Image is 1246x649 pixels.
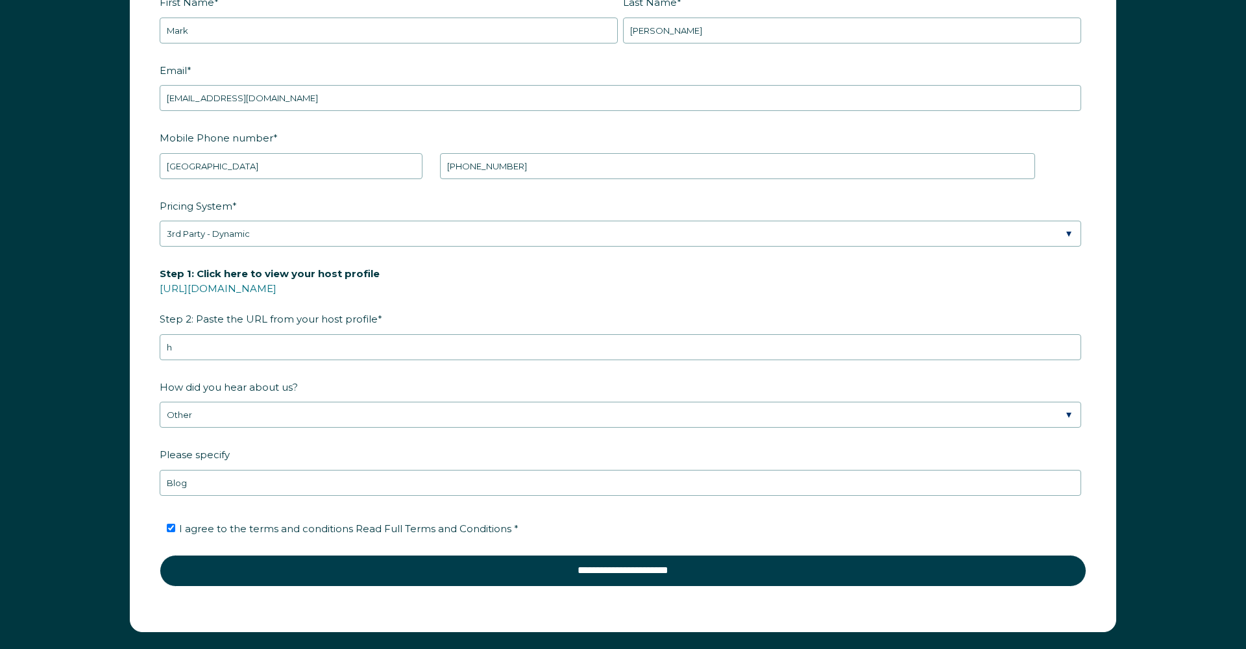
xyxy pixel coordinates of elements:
[160,196,232,216] span: Pricing System
[356,522,511,535] span: Read Full Terms and Conditions
[160,445,230,465] span: Please specify
[160,377,298,397] span: How did you hear about us?
[167,524,175,532] input: I agree to the terms and conditions Read Full Terms and Conditions *
[160,263,380,284] span: Step 1: Click here to view your host profile
[160,128,273,148] span: Mobile Phone number
[160,60,187,80] span: Email
[353,522,514,535] a: Read Full Terms and Conditions
[160,282,276,295] a: [URL][DOMAIN_NAME]
[179,522,519,535] span: I agree to the terms and conditions
[160,334,1081,360] input: airbnb.com/users/show/12345
[160,263,380,329] span: Step 2: Paste the URL from your host profile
